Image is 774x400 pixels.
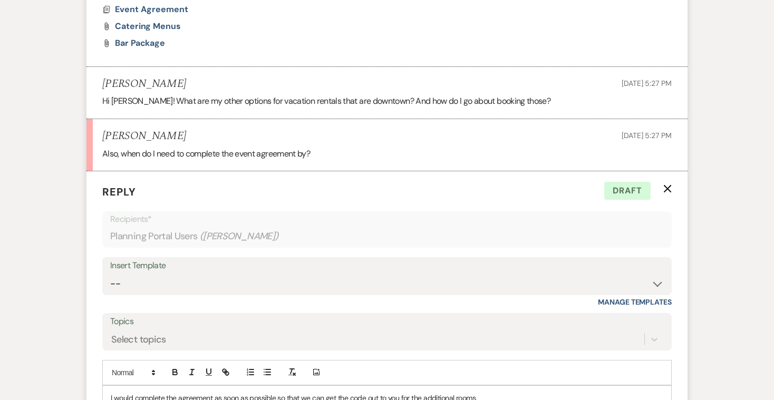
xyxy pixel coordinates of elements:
p: Recipients* [110,212,664,226]
span: ( [PERSON_NAME] ) [200,229,279,243]
p: Hi [PERSON_NAME]! What are my other options for vacation rentals that are downtown? And how do I ... [102,94,672,108]
span: [DATE] 5:27 PM [622,131,672,140]
span: Draft [604,182,651,200]
a: Catering Menus [115,22,181,31]
a: Bar Package [115,39,165,47]
h5: [PERSON_NAME] [102,77,186,91]
span: Bar Package [115,37,165,48]
span: [DATE] 5:27 PM [622,79,672,88]
span: Reply [102,185,136,199]
span: Event Agreement [115,4,188,15]
div: Select topics [111,332,166,346]
div: Planning Portal Users [110,226,664,247]
a: Manage Templates [598,297,672,307]
span: Catering Menus [115,21,181,32]
p: Also, when do I need to complete the event agreement by? [102,147,672,161]
div: Insert Template [110,258,664,274]
h5: [PERSON_NAME] [102,130,186,143]
button: Event Agreement [115,3,191,16]
label: Topics [110,314,664,329]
